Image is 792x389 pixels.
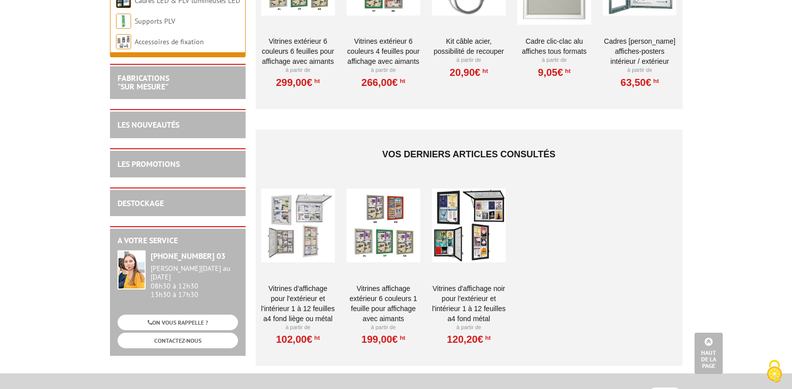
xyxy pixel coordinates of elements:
p: À partir de [347,66,420,74]
img: Cookies (fenêtre modale) [762,359,787,384]
p: À partir de [603,66,676,74]
a: LES PROMOTIONS [118,159,180,169]
a: Vitrines d'affichage pour l'extérieur et l'intérieur 1 à 12 feuilles A4 fond liège ou métal [261,283,335,324]
a: Vitrines affichage extérieur 6 couleurs 1 feuille pour affichage avec aimants [347,283,420,324]
a: Cadres [PERSON_NAME] affiches-posters intérieur / extérieur [603,36,676,66]
button: Cookies (fenêtre modale) [757,355,792,389]
p: À partir de [261,324,335,332]
a: Vitrines extérieur 6 couleurs 6 feuilles pour affichage avec aimants [261,36,335,66]
a: Vitrines extérieur 6 couleurs 4 feuilles pour affichage avec aimants [347,36,420,66]
a: Cadre Clic-Clac Alu affiches tous formats [517,36,591,56]
h2: A votre service [118,236,238,245]
sup: HT [398,334,405,341]
sup: HT [483,334,491,341]
div: [PERSON_NAME][DATE] au [DATE] [151,264,238,281]
sup: HT [398,77,405,84]
a: 63,50€HT [621,79,659,85]
sup: HT [312,77,320,84]
a: Supports PLV [135,17,175,26]
strong: [PHONE_NUMBER] 03 [151,251,225,261]
p: À partir de [517,56,591,64]
img: Accessoires de fixation [116,34,131,49]
a: 299,00€HT [276,79,319,85]
p: À partir de [347,324,420,332]
a: 199,00€HT [362,336,405,342]
a: 9,05€HT [538,69,571,75]
sup: HT [563,67,571,74]
p: À partir de [261,66,335,74]
a: 102,00€HT [276,336,319,342]
div: 08h30 à 12h30 13h30 à 17h30 [151,264,238,299]
a: FABRICATIONS"Sur Mesure" [118,73,169,92]
p: À partir de [432,56,506,64]
a: 20,90€HT [449,69,488,75]
a: 266,00€HT [362,79,405,85]
span: Vos derniers articles consultés [382,149,555,159]
a: VITRINES D'AFFICHAGE NOIR POUR L'EXTÉRIEUR ET L'INTÉRIEUR 1 À 12 FEUILLES A4 FOND MÉTAL [432,283,506,324]
p: À partir de [432,324,506,332]
a: LES NOUVEAUTÉS [118,120,179,130]
a: Accessoires de fixation [135,37,204,46]
img: Supports PLV [116,14,131,29]
sup: HT [481,67,488,74]
a: 120,20€HT [447,336,491,342]
a: Haut de la page [695,333,723,374]
sup: HT [312,334,320,341]
a: Kit Câble acier, possibilité de recouper [432,36,506,56]
img: widget-service.jpg [118,250,146,289]
a: DESTOCKAGE [118,198,164,208]
sup: HT [651,77,659,84]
